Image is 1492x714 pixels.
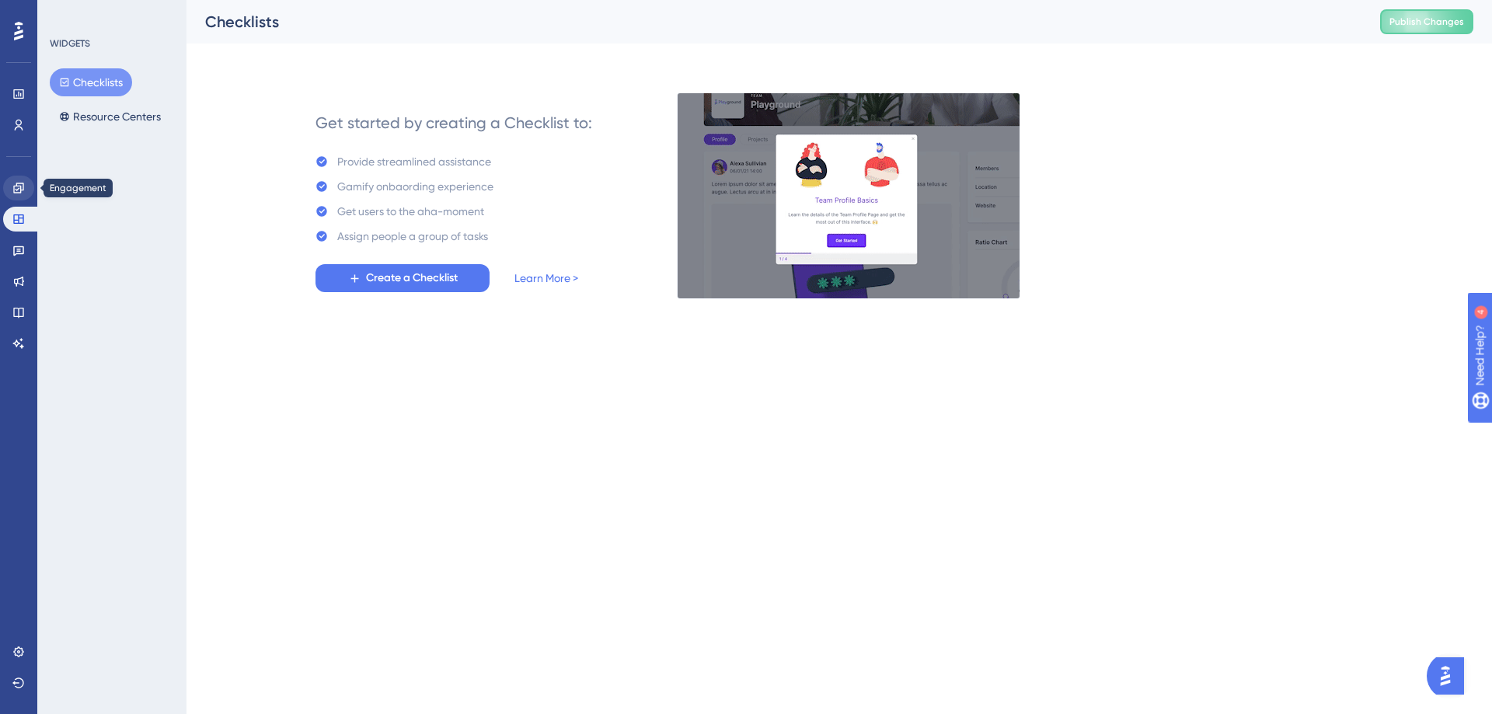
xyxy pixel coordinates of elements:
[1389,16,1464,28] span: Publish Changes
[337,202,484,221] div: Get users to the aha-moment
[205,11,1341,33] div: Checklists
[50,68,132,96] button: Checklists
[514,269,578,287] a: Learn More >
[1380,9,1473,34] button: Publish Changes
[315,112,592,134] div: Get started by creating a Checklist to:
[337,152,491,171] div: Provide streamlined assistance
[37,4,97,23] span: Need Help?
[315,264,490,292] button: Create a Checklist
[50,103,170,131] button: Resource Centers
[337,177,493,196] div: Gamify onbaording experience
[677,92,1020,299] img: e28e67207451d1beac2d0b01ddd05b56.gif
[1427,653,1473,699] iframe: UserGuiding AI Assistant Launcher
[108,8,113,20] div: 4
[366,269,458,287] span: Create a Checklist
[337,227,488,246] div: Assign people a group of tasks
[50,37,90,50] div: WIDGETS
